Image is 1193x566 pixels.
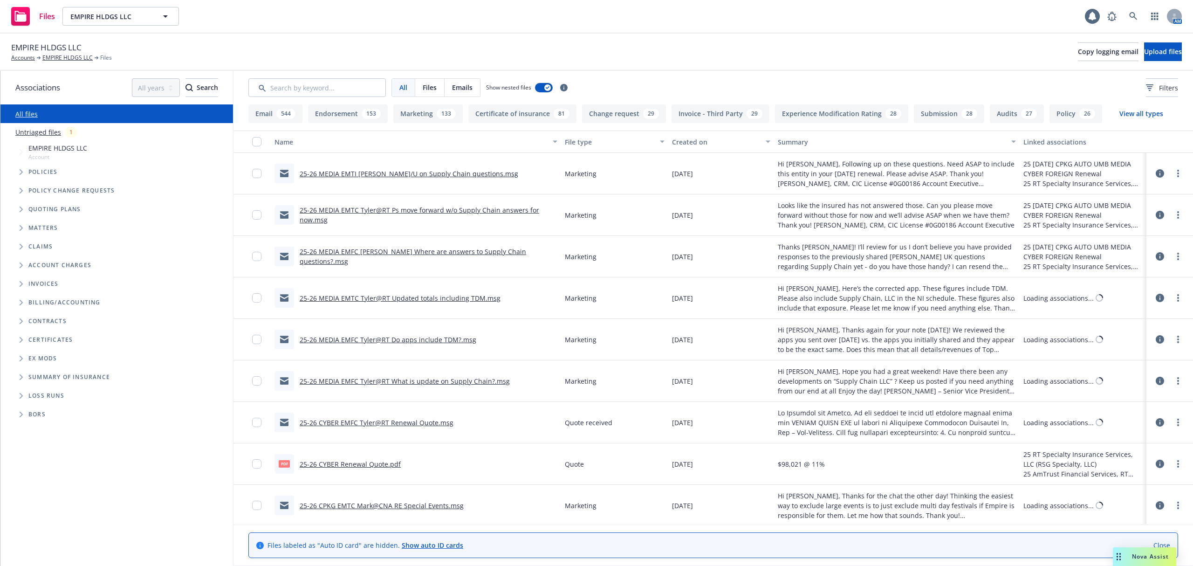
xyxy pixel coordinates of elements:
span: Matters [28,225,58,231]
span: Copy logging email [1078,47,1138,56]
a: 25-26 MEDIA EMFC [PERSON_NAME] Where are answers to Supply Chain questions?.msg [300,247,526,266]
a: All files [15,110,38,118]
button: View all types [1104,104,1178,123]
a: 25-26 MEDIA EMFC Tyler@RT Do apps include TDM?.msg [300,335,476,344]
button: Certificate of insurance [468,104,576,123]
span: Files labeled as "Auto ID card" are hidden. [267,540,463,550]
div: 28 [885,109,901,119]
button: Invoice - Third Party [672,104,769,123]
span: Hi [PERSON_NAME], Thanks again for your note [DATE]! We reviewed the apps you sent over [DATE] vs... [778,325,1015,354]
div: 27 [1021,109,1037,119]
span: [DATE] [672,169,693,179]
button: Upload files [1144,42,1182,61]
span: [DATE] [672,335,693,345]
span: Contracts [28,318,67,324]
span: Thanks [PERSON_NAME]! I’ll review for us I don’t believe you have provided responses to the previ... [778,242,1015,271]
span: [DATE] [672,501,693,511]
input: Select all [252,137,261,146]
span: Quoting plans [28,207,81,212]
span: Show nested files [486,83,531,91]
input: Toggle Row Selected [252,169,261,178]
span: [DATE] [672,210,693,220]
span: BORs [28,412,46,417]
span: EMPIRE HLDGS LLC [28,143,87,153]
div: 25 RT Specialty Insurance Services, LLC (RSG Specialty, LLC) [1023,220,1143,230]
div: 25 [DATE] CPKG AUTO UMB MEDIA CYBER FOREIGN Renewal [1023,159,1143,179]
div: 25 RT Specialty Insurance Services, LLC (RSG Specialty, LLC) [1023,449,1143,469]
a: 25-26 CYBER EMFC Tyler@RT Renewal Quote.msg [300,418,453,427]
a: 25-26 CPKG EMTC Mark@CNA RE Special Events.msg [300,501,464,510]
span: [DATE] [672,376,693,386]
button: Name [271,131,561,153]
span: Associations [15,82,60,94]
button: Nova Assist [1113,547,1176,566]
a: 25-26 MEDIA EMTC Tyler@RT Ps move forward w/o Supply Chain answers for now.msg [300,206,539,224]
a: more [1172,458,1184,469]
div: 153 [362,109,381,119]
button: Policy [1049,104,1102,123]
button: Endorsement [308,104,388,123]
span: Filters [1146,83,1178,93]
button: Email [248,104,302,123]
div: 25 AmTrust Financial Services, RT Specialty Insurance Services, LLC (RSG Specialty, LLC), Associa... [1023,469,1143,479]
a: 25-26 MEDIA EMFC Tyler@RT What is update on Supply Chain?.msg [300,377,510,386]
a: Files [7,3,59,29]
div: File type [565,137,655,147]
span: Certificates [28,337,73,343]
span: Hi [PERSON_NAME], Here’s the corrected app. These figures include TDM. Please also include Supply... [778,283,1015,313]
a: 25-26 CYBER Renewal Quote.pdf [300,460,401,469]
div: 25 [DATE] CPKG AUTO UMB MEDIA CYBER FOREIGN Renewal [1023,242,1143,262]
span: Ex Mods [28,356,57,361]
button: File type [561,131,669,153]
div: 133 [437,109,456,119]
a: Untriaged files [15,127,61,137]
span: Quote [565,459,584,469]
div: 28 [961,109,977,119]
a: Report a Bug [1103,7,1121,26]
div: Summary [778,137,1005,147]
a: Show auto ID cards [402,541,463,550]
span: Marketing [565,501,596,511]
input: Search by keyword... [248,78,386,97]
div: Created on [672,137,760,147]
span: Upload files [1144,47,1182,56]
a: more [1172,334,1184,345]
input: Toggle Row Selected [252,418,261,427]
button: SearchSearch [185,78,218,97]
input: Toggle Row Selected [252,293,261,303]
button: Audits [990,104,1044,123]
span: Emails [452,83,473,92]
div: Folder Tree Example [0,293,233,424]
span: Files [423,83,437,92]
span: Account charges [28,262,91,268]
span: pdf [279,460,290,467]
a: Accounts [11,54,35,62]
a: 25-26 MEDIA EMTC Tyler@RT Updated totals including TDM.msg [300,294,501,303]
div: Loading associations... [1023,501,1094,511]
span: Hi [PERSON_NAME], Following up on these questions. Need ASAP to include this entity in your [DATE... [778,159,1015,188]
span: Hi [PERSON_NAME], Thanks for the chat the other day! Thinking the easiest way to exclude large ev... [778,491,1015,520]
button: EMPIRE HLDGS LLC [62,7,179,26]
div: 29 [747,109,762,119]
input: Toggle Row Selected [252,335,261,344]
a: more [1172,209,1184,221]
div: Loading associations... [1023,293,1094,303]
span: [DATE] [672,459,693,469]
span: Invoices [28,281,59,287]
span: Quote received [565,418,612,428]
input: Toggle Row Selected [252,459,261,469]
button: Submission [914,104,984,123]
div: 544 [276,109,295,119]
span: [DATE] [672,252,693,262]
span: Files [100,54,112,62]
span: [DATE] [672,293,693,303]
a: more [1172,251,1184,262]
div: Loading associations... [1023,376,1094,386]
span: Summary of insurance [28,374,110,380]
input: Toggle Row Selected [252,252,261,261]
span: Policy change requests [28,188,115,193]
span: [DATE] [672,418,693,428]
span: Marketing [565,169,596,179]
span: Account [28,153,87,161]
button: Created on [668,131,774,153]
